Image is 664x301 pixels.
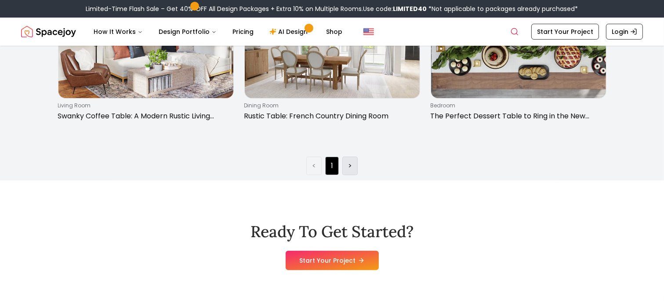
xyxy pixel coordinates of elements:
b: LIMITED40 [393,4,427,13]
p: Rustic Table: French Country Dining Room [244,111,417,121]
div: Limited-Time Flash Sale – Get 40% OFF All Design Packages + Extra 10% on Multiple Rooms. [86,4,578,13]
a: Previous page [312,161,316,171]
img: Spacejoy Logo [21,23,76,40]
a: Shop [319,23,349,40]
a: Spacejoy [21,23,76,40]
nav: Global [21,18,643,46]
a: Start Your Project [286,251,379,270]
p: The Perfect Dessert Table to Ring in the New Year [431,111,603,121]
ul: Pagination [306,157,358,175]
a: Login [606,24,643,40]
a: AI Design [262,23,317,40]
button: How It Works [87,23,150,40]
a: Pricing [225,23,261,40]
span: Use code: [363,4,427,13]
a: Page 1 is your current page [331,161,333,171]
button: Design Portfolio [152,23,224,40]
a: Start Your Project [531,24,599,40]
span: *Not applicable to packages already purchased* [427,4,578,13]
p: Swanky Coffee Table: A Modern Rustic Living Room [58,111,230,121]
p: bedroom [431,102,603,109]
p: living room [58,102,230,109]
h2: Ready To Get Started? [250,223,414,240]
a: Next page [348,161,352,171]
p: dining room [244,102,417,109]
img: United States [363,26,374,37]
nav: Main [87,23,349,40]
